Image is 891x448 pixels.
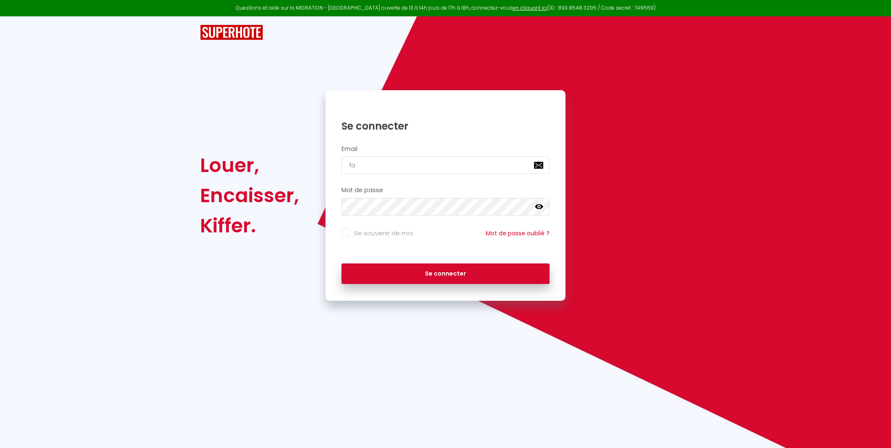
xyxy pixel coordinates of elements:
[200,211,299,241] div: Kiffer.
[200,25,263,40] img: SuperHote logo
[200,180,299,211] div: Encaisser,
[486,229,550,237] a: Mot de passe oublié ?
[513,4,547,11] a: en cliquant ici
[341,263,550,284] button: Se connecter
[341,156,550,174] input: Ton Email
[341,146,550,153] h2: Email
[200,150,299,180] div: Louer,
[341,187,550,194] h2: Mot de passe
[341,120,550,133] h1: Se connecter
